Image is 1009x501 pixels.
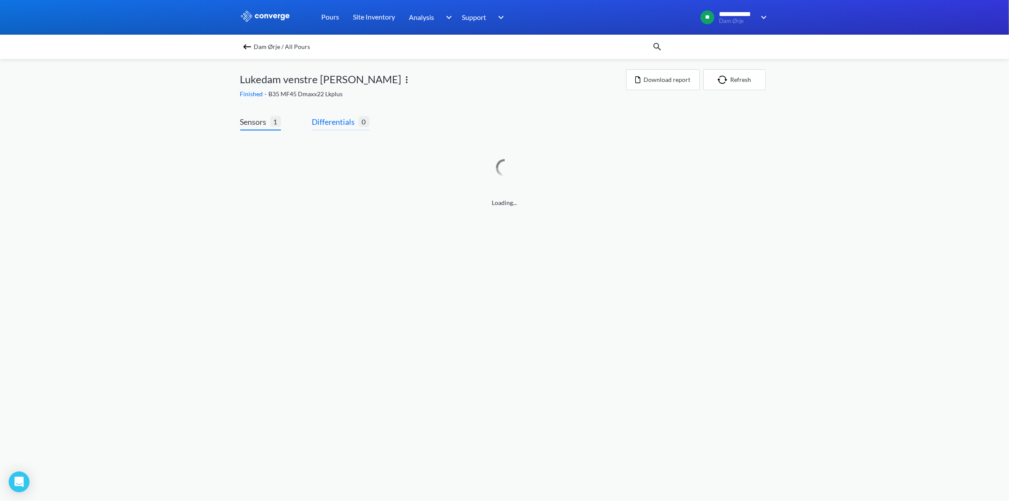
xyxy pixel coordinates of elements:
span: Differentials [312,116,359,128]
span: Dam Ørje / All Pours [254,41,310,53]
span: 1 [270,116,281,127]
img: icon-search.svg [652,42,663,52]
div: Open Intercom Messenger [9,472,29,492]
span: - [265,90,269,98]
img: logo_ewhite.svg [240,10,291,22]
span: Analysis [409,12,434,23]
button: Download report [626,69,700,90]
span: Finished [240,90,265,98]
span: 0 [359,116,369,127]
img: downArrow.svg [440,12,454,23]
img: backspace.svg [242,42,252,52]
img: icon-file.svg [635,76,640,83]
div: B35 MF45 Dmaxx22 Lkplus [240,89,626,99]
img: icon-refresh.svg [718,75,731,84]
span: Dam Ørje [719,18,755,24]
span: Loading... [240,198,769,208]
span: Sensors [240,116,270,128]
img: downArrow.svg [493,12,506,23]
img: downArrow.svg [755,12,769,23]
span: Lukedam venstre [PERSON_NAME] [240,71,402,88]
span: Support [462,12,487,23]
img: more.svg [402,75,412,85]
button: Refresh [703,69,766,90]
